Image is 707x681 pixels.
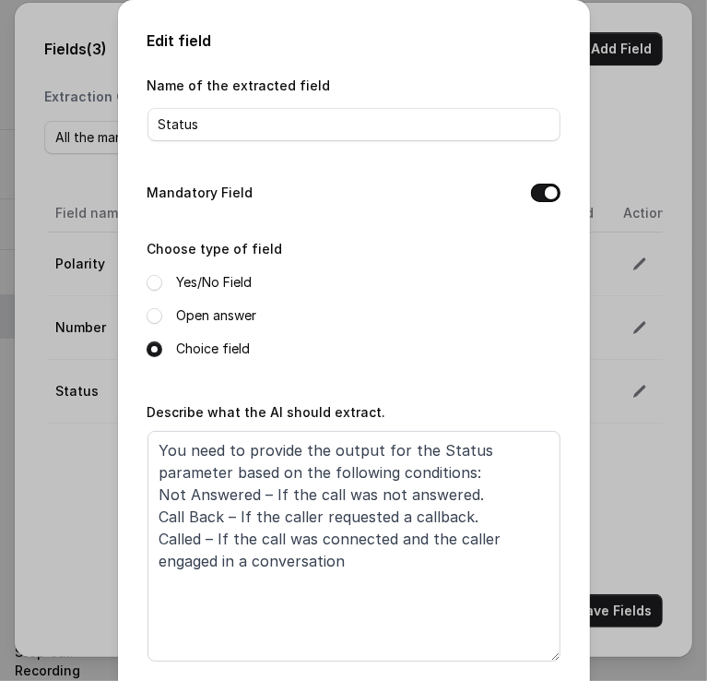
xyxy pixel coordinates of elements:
h2: Edit field [147,30,560,52]
label: Choice field [177,338,251,360]
label: Name of the extracted field [147,78,331,93]
label: Choose type of field [147,241,283,257]
label: Mandatory Field [147,182,253,204]
label: Open answer [177,305,257,327]
textarea: You need to provide the output for the Status parameter based on the following conditions: Not An... [147,431,560,662]
label: Yes/No Field [177,271,253,293]
label: Describe what the AI should extract. [147,404,386,420]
